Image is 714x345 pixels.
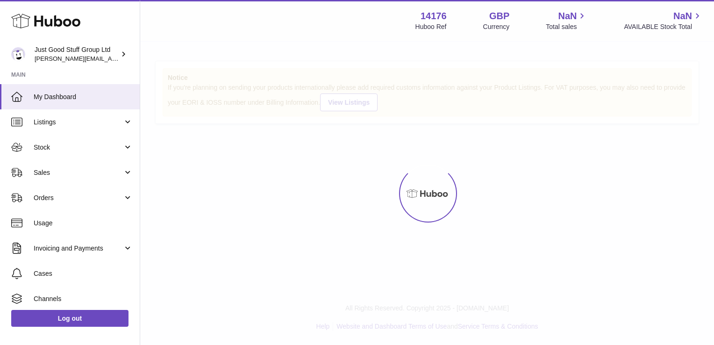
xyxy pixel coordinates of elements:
div: Just Good Stuff Group Ltd [35,45,119,63]
a: NaN AVAILABLE Stock Total [624,10,703,31]
span: Orders [34,194,123,202]
span: Cases [34,269,133,278]
a: Log out [11,310,129,327]
img: gordon@justgoodstuff.com [11,47,25,61]
span: Channels [34,295,133,303]
span: Total sales [546,22,587,31]
span: Usage [34,219,133,228]
span: NaN [558,10,577,22]
a: NaN Total sales [546,10,587,31]
span: NaN [673,10,692,22]
span: Invoicing and Payments [34,244,123,253]
strong: GBP [489,10,509,22]
span: My Dashboard [34,93,133,101]
span: AVAILABLE Stock Total [624,22,703,31]
strong: 14176 [421,10,447,22]
span: Stock [34,143,123,152]
span: Listings [34,118,123,127]
span: [PERSON_NAME][EMAIL_ADDRESS][DOMAIN_NAME] [35,55,187,62]
div: Currency [483,22,510,31]
span: Sales [34,168,123,177]
div: Huboo Ref [415,22,447,31]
